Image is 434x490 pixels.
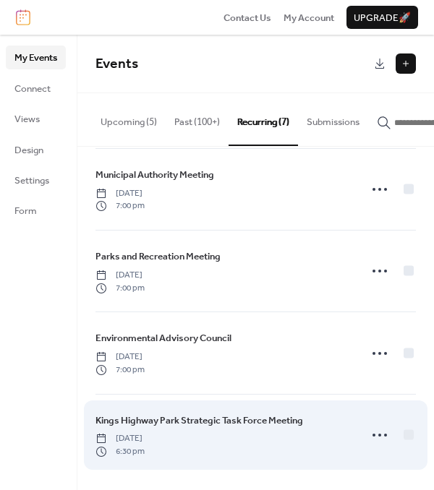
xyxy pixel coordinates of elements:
[298,93,368,144] button: Submissions
[16,9,30,25] img: logo
[6,107,66,130] a: Views
[6,77,66,100] a: Connect
[166,93,229,144] button: Past (100+)
[284,10,334,25] a: My Account
[95,167,214,183] a: Municipal Authority Meeting
[6,46,66,69] a: My Events
[95,432,145,445] span: [DATE]
[346,6,418,29] button: Upgrade🚀
[95,445,145,458] span: 6:30 pm
[92,93,166,144] button: Upcoming (5)
[95,413,303,429] a: Kings Highway Park Strategic Task Force Meeting
[95,51,138,77] span: Events
[6,138,66,161] a: Design
[354,11,411,25] span: Upgrade 🚀
[6,168,66,192] a: Settings
[14,143,43,158] span: Design
[14,173,49,188] span: Settings
[224,11,271,25] span: Contact Us
[6,199,66,222] a: Form
[95,187,145,200] span: [DATE]
[95,364,145,377] span: 7:00 pm
[95,413,303,428] span: Kings Highway Park Strategic Task Force Meeting
[229,93,298,145] button: Recurring (7)
[14,204,37,218] span: Form
[284,11,334,25] span: My Account
[95,282,145,295] span: 7:00 pm
[95,330,231,346] a: Environmental Advisory Council
[95,351,145,364] span: [DATE]
[95,168,214,182] span: Municipal Authority Meeting
[14,51,57,65] span: My Events
[95,269,145,282] span: [DATE]
[224,10,271,25] a: Contact Us
[95,199,145,212] span: 7:00 pm
[95,331,231,345] span: Environmental Advisory Council
[95,249,221,265] a: Parks and Recreation Meeting
[14,82,51,96] span: Connect
[14,112,40,126] span: Views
